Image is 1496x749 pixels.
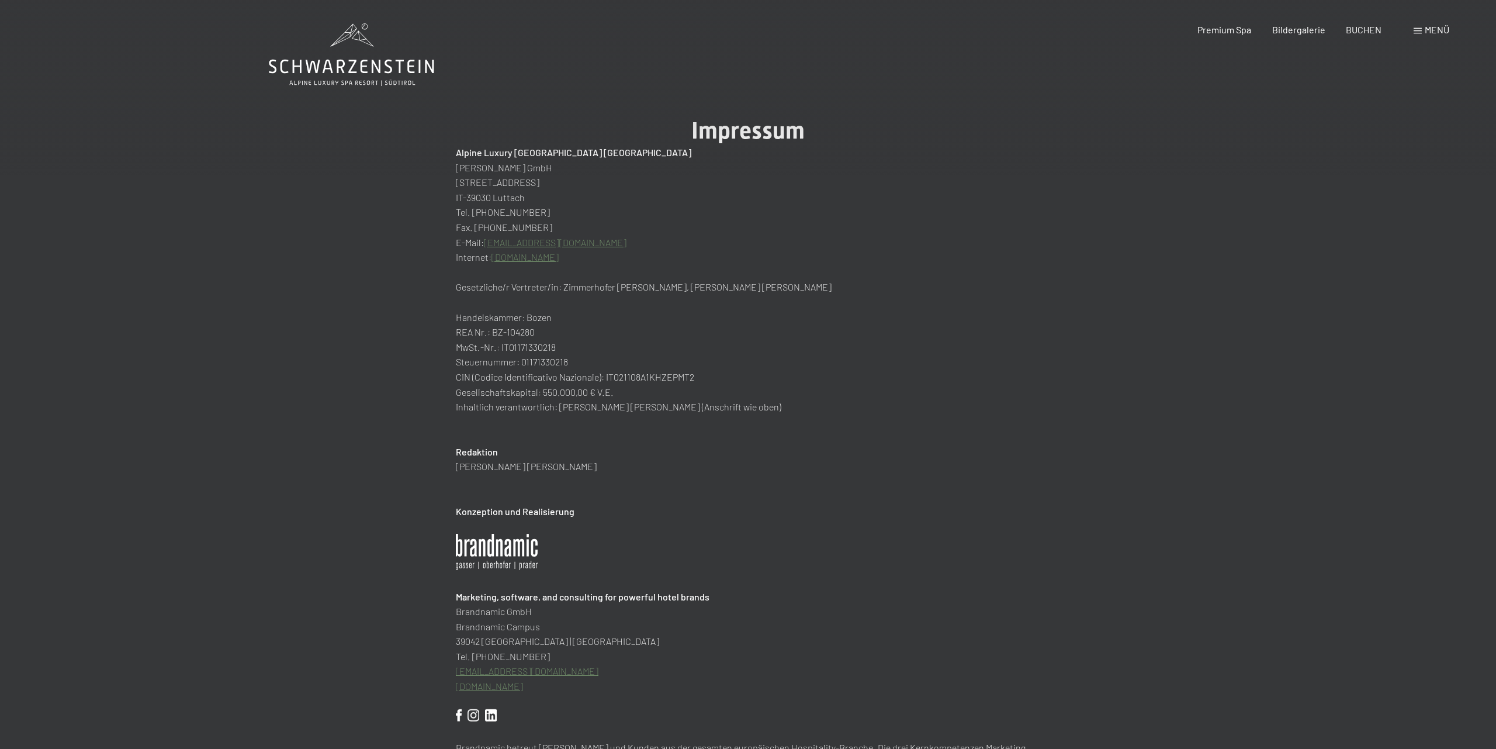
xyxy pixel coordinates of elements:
img: Brandnamic | Marketing, software, and consulting for powerful hotel brands [485,709,497,721]
a: [EMAIL_ADDRESS][DOMAIN_NAME] [484,237,626,248]
p: Internet: [456,250,1040,265]
h3: Gesetzliche/r Vertreter/in: Zimmerhofer [PERSON_NAME], [PERSON_NAME] [PERSON_NAME] [456,279,1040,295]
img: Brandnamic | Marketing, software, and consulting for powerful hotel brands [456,534,538,570]
p: Brandnamic Campus [456,619,1040,634]
h2: Redaktion [456,444,1040,460]
p: [PERSON_NAME] GmbH [456,160,1040,175]
p: CIN (Codice Identificativo Nazionale): IT021108A1KHZEPMT2 [456,370,1040,385]
span: Impressum [691,117,805,144]
span: Menü [1425,24,1449,35]
h2: Marketing, software, and consulting for powerful hotel brands [456,589,1040,605]
h2: Alpine Luxury [GEOGRAPHIC_DATA] [GEOGRAPHIC_DATA] [456,145,1040,160]
p: Brandnamic GmbH [456,604,1040,619]
p: 39042 [GEOGRAPHIC_DATA] | [GEOGRAPHIC_DATA] [456,634,1040,649]
p: E-Mail: [456,235,1040,250]
p: Tel. [PHONE_NUMBER] [456,205,1040,220]
a: [EMAIL_ADDRESS][DOMAIN_NAME] [456,665,598,676]
p: Handelskammer: Bozen [456,310,1040,325]
p: MwSt.-Nr.: IT01171330218 [456,340,1040,355]
p: Steuernummer: 01171330218 [456,354,1040,370]
p: [STREET_ADDRESS] [456,175,1040,190]
a: BUCHEN [1346,24,1381,35]
p: IT-39030 Luttach [456,190,1040,205]
img: Brandnamic | Marketing, software, and consulting for powerful hotel brands [467,709,479,721]
p: REA Nr.: BZ-104280 [456,325,1040,340]
a: [DOMAIN_NAME] [491,251,559,263]
a: [DOMAIN_NAME] [456,681,523,692]
a: Bildergalerie [1272,24,1325,35]
p: Tel. [PHONE_NUMBER] [456,649,1040,664]
p: Inhaltlich verantwortlich: [PERSON_NAME] [PERSON_NAME] (Anschrift wie oben) [456,399,1040,415]
a: Premium Spa [1197,24,1251,35]
img: Brandnamic | Marketing, software, and consulting for powerful hotel brands [456,709,462,721]
p: Gesellschaftskapital: 550.000,00 € V.E. [456,385,1040,400]
h2: Konzeption und Realisierung [456,504,1040,519]
p: [PERSON_NAME] [PERSON_NAME] [456,459,1040,474]
p: Fax. [PHONE_NUMBER] [456,220,1040,235]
